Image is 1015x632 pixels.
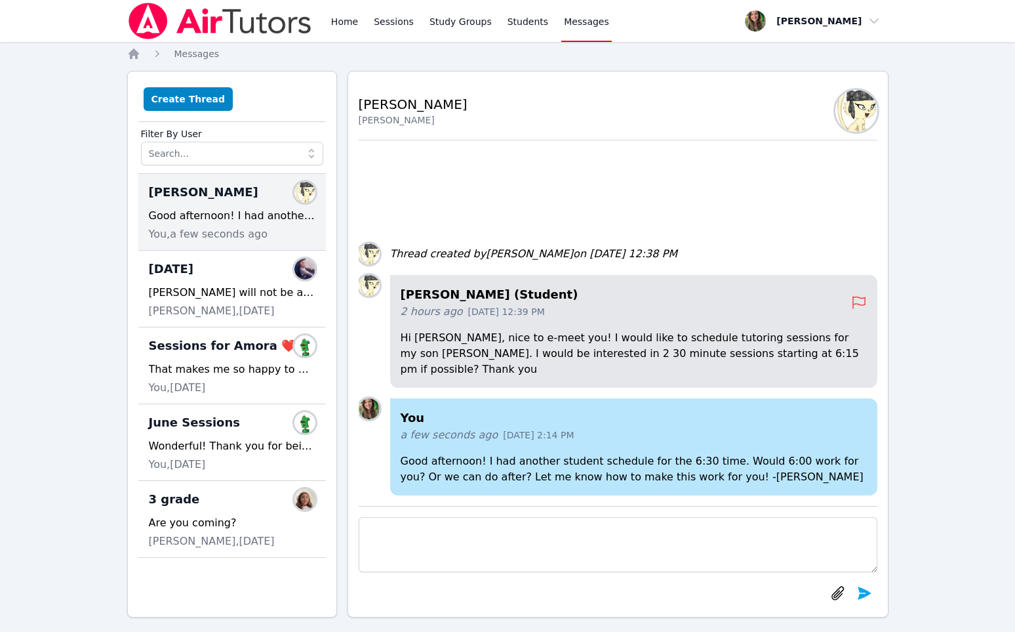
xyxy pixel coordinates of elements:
[138,404,326,481] div: June SessionsNakia DednerWonderful! Thank you for being flexible for me! Have you found two addit...
[390,246,677,262] div: Thread created by [PERSON_NAME] on [DATE] 12:38 PM
[359,398,380,419] img: Melissa Hammer
[149,303,275,319] span: [PERSON_NAME], [DATE]
[359,275,380,296] img: Elie Allouche
[401,427,498,443] span: a few seconds ago
[149,380,206,396] span: You, [DATE]
[149,208,315,224] div: Good afternoon! I had another student schedule for the 6:30 time. Would 6:00 work for you? Or we ...
[359,95,468,114] h2: [PERSON_NAME]
[127,47,888,60] nav: Breadcrumb
[835,90,877,132] img: Elie Allouche
[149,457,206,473] span: You, [DATE]
[294,412,315,433] img: Nakia Dedner
[138,327,326,404] div: Sessions for Amora ❤️Nakia DednerThat makes me so happy to hear! I love our sessions together and...
[294,489,315,510] img: Emma Bibi
[149,515,315,531] div: Are you coming?
[174,49,220,59] span: Messages
[141,122,323,142] label: Filter By User
[149,337,296,355] span: Sessions for Amora ❤️
[149,534,275,549] span: [PERSON_NAME], [DATE]
[294,182,315,203] img: Elie Allouche
[401,409,867,427] h4: You
[564,15,609,28] span: Messages
[468,305,545,318] span: [DATE] 12:39 PM
[149,438,315,454] div: Wonderful! Thank you for being flexible for me! Have you found two additional days to reschedule ...
[359,243,380,264] img: Elie Allouche
[138,174,326,251] div: [PERSON_NAME]Elie AlloucheGood afternoon! I had another student schedule for the 6:30 time. Would...
[149,226,268,242] span: You, a few seconds ago
[503,429,574,442] span: [DATE] 2:14 PM
[149,362,315,377] div: That makes me so happy to hear! I love our sessions together and last night I could really see th...
[149,183,258,201] span: [PERSON_NAME]
[294,259,315,280] img: Amelia Clark
[401,453,867,485] p: Good afternoon! I had another student schedule for the 6:30 time. Would 6:00 work for you? Or we ...
[359,114,468,127] div: [PERSON_NAME]
[149,260,194,278] span: [DATE]
[149,285,315,301] div: [PERSON_NAME] will not be able to join [DATE] for the online lesson. She will see you [DATE]. Tha...
[141,142,323,165] input: Search...
[401,330,867,377] p: Hi [PERSON_NAME], nice to e-meet you! I would like to schedule tutoring sessions for my son [PERS...
[401,304,463,320] span: 2 hours ago
[294,335,315,356] img: Nakia Dedner
[144,87,233,111] button: Create Thread
[401,285,851,304] h4: [PERSON_NAME] (Student)
[138,251,326,327] div: [DATE]Amelia Clark[PERSON_NAME] will not be able to join [DATE] for the online lesson. She will s...
[127,3,313,39] img: Air Tutors
[174,47,220,60] a: Messages
[149,490,200,509] span: 3 grade
[149,413,240,432] span: June Sessions
[138,481,326,558] div: 3 gradeEmma BibiAre you coming?[PERSON_NAME],[DATE]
